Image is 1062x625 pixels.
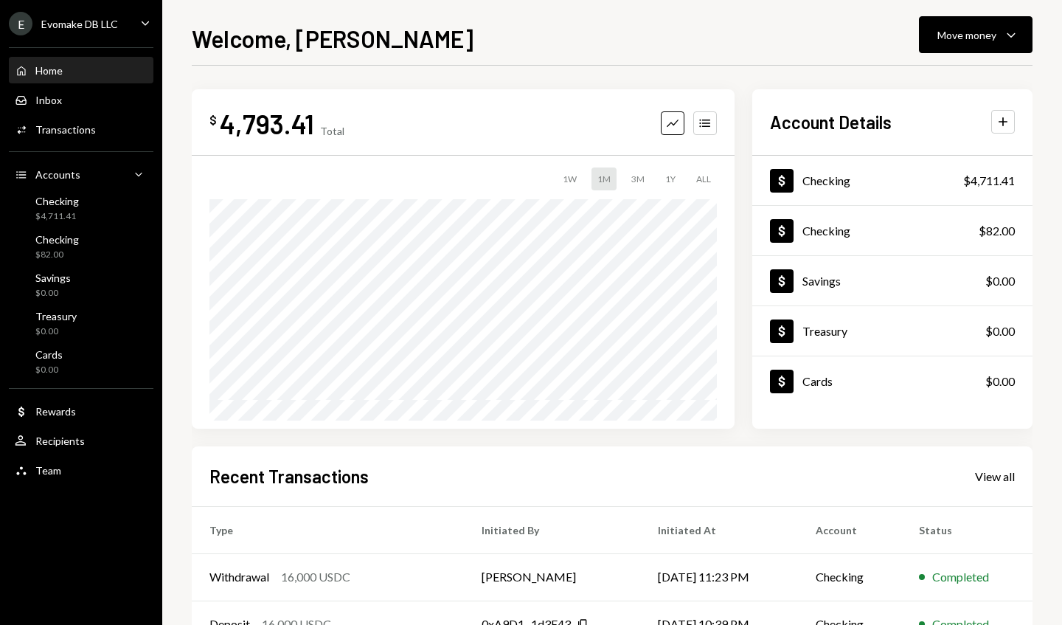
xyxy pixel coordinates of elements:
div: $0.00 [985,322,1015,340]
div: Completed [932,568,989,586]
h2: Account Details [770,110,892,134]
div: 16,000 USDC [281,568,350,586]
a: Savings$0.00 [752,256,1032,305]
div: $82.00 [35,249,79,261]
a: Treasury$0.00 [752,306,1032,356]
h1: Welcome, [PERSON_NAME] [192,24,473,53]
div: Total [320,125,344,137]
div: $0.00 [35,325,77,338]
div: Evomake DB LLC [41,18,118,30]
div: $4,711.41 [35,210,79,223]
div: Treasury [35,310,77,322]
div: Treasury [802,324,847,338]
button: Move money [919,16,1032,53]
div: Recipients [35,435,85,447]
div: Withdrawal [209,568,269,586]
a: Checking$4,711.41 [752,156,1032,205]
a: Inbox [9,86,153,113]
a: Cards$0.00 [752,356,1032,406]
div: View all [975,469,1015,484]
div: 1W [557,168,583,190]
div: Rewards [35,405,76,418]
a: Checking$4,711.41 [9,190,153,226]
div: $0.00 [985,272,1015,290]
div: 3M [625,168,650,190]
div: Checking [35,195,79,207]
div: Team [35,464,61,477]
div: ALL [690,168,717,190]
th: Account [798,506,901,553]
div: $4,711.41 [963,172,1015,190]
div: $82.00 [979,222,1015,240]
div: Cards [802,374,833,388]
div: Cards [35,348,63,361]
div: Inbox [35,94,62,106]
div: Accounts [35,168,80,181]
div: E [9,12,32,35]
div: 1M [591,168,617,190]
div: 4,793.41 [220,107,314,140]
th: Initiated At [640,506,798,553]
h2: Recent Transactions [209,464,369,488]
th: Type [192,506,464,553]
div: Move money [937,27,996,43]
a: Accounts [9,161,153,187]
a: Savings$0.00 [9,267,153,303]
a: View all [975,468,1015,484]
a: Treasury$0.00 [9,305,153,341]
div: Home [35,64,63,77]
div: $0.00 [35,287,71,300]
div: Checking [802,173,850,187]
div: 1Y [659,168,681,190]
a: Home [9,57,153,83]
div: $0.00 [985,373,1015,390]
div: Checking [802,224,850,238]
a: Recipients [9,427,153,454]
a: Cards$0.00 [9,344,153,379]
td: [PERSON_NAME] [464,553,641,601]
div: $ [209,113,217,128]
td: Checking [798,553,901,601]
div: Checking [35,233,79,246]
a: Checking$82.00 [9,229,153,264]
a: Transactions [9,116,153,142]
a: Checking$82.00 [752,206,1032,255]
th: Status [901,506,1032,553]
div: Savings [802,274,841,288]
a: Rewards [9,398,153,424]
td: [DATE] 11:23 PM [640,553,798,601]
a: Team [9,457,153,483]
div: Savings [35,272,71,284]
div: Transactions [35,123,96,136]
div: $0.00 [35,364,63,376]
th: Initiated By [464,506,641,553]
